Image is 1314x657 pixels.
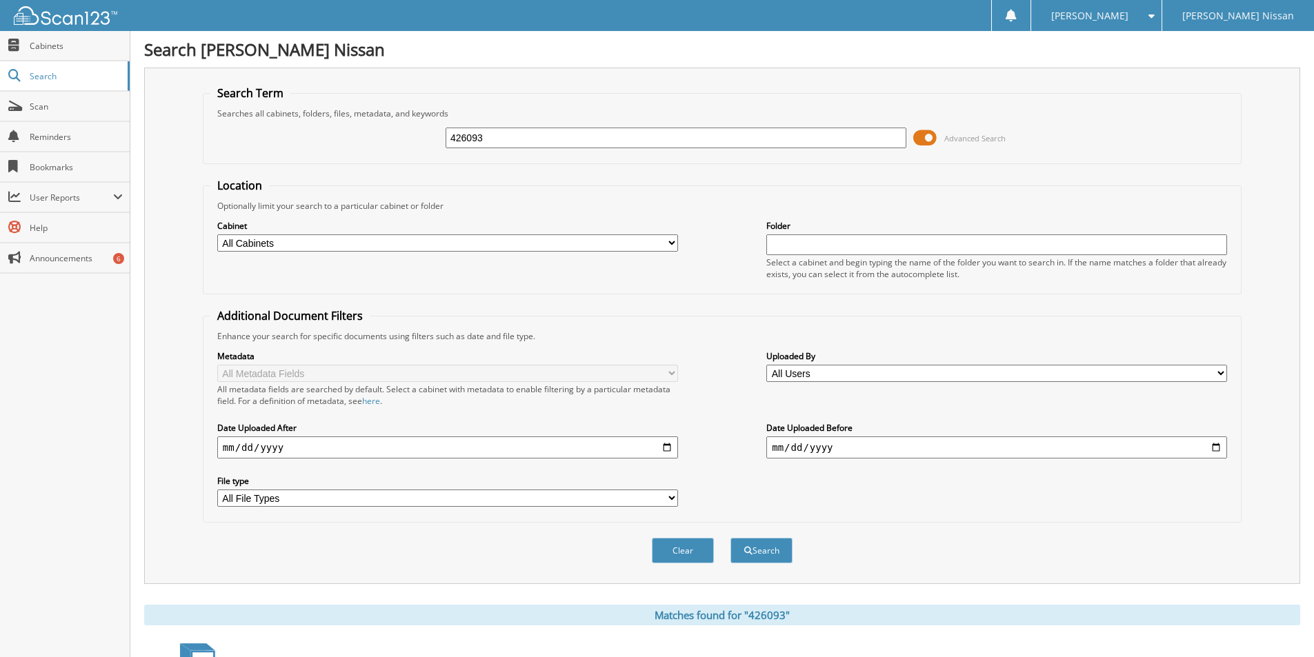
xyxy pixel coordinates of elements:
legend: Location [210,178,269,193]
input: start [217,436,678,458]
label: Uploaded By [766,350,1227,362]
label: Date Uploaded After [217,422,678,434]
h1: Search [PERSON_NAME] Nissan [144,38,1300,61]
div: Optionally limit your search to a particular cabinet or folder [210,200,1234,212]
legend: Additional Document Filters [210,308,370,323]
div: Select a cabinet and begin typing the name of the folder you want to search in. If the name match... [766,256,1227,280]
span: User Reports [30,192,113,203]
button: Clear [652,538,714,563]
label: File type [217,475,678,487]
div: Searches all cabinets, folders, files, metadata, and keywords [210,108,1234,119]
label: Cabinet [217,220,678,232]
button: Search [730,538,793,563]
div: 6 [113,253,124,264]
span: Bookmarks [30,161,123,173]
div: All metadata fields are searched by default. Select a cabinet with metadata to enable filtering b... [217,383,678,407]
a: here [362,395,380,407]
span: Search [30,70,121,82]
span: [PERSON_NAME] Nissan [1182,12,1294,20]
label: Folder [766,220,1227,232]
label: Metadata [217,350,678,362]
span: Advanced Search [944,133,1006,143]
span: [PERSON_NAME] [1051,12,1128,20]
span: Reminders [30,131,123,143]
legend: Search Term [210,85,290,101]
img: scan123-logo-white.svg [14,6,117,25]
div: Matches found for "426093" [144,605,1300,625]
input: end [766,436,1227,458]
label: Date Uploaded Before [766,422,1227,434]
span: Announcements [30,252,123,264]
div: Enhance your search for specific documents using filters such as date and file type. [210,330,1234,342]
span: Help [30,222,123,234]
span: Scan [30,101,123,112]
span: Cabinets [30,40,123,52]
